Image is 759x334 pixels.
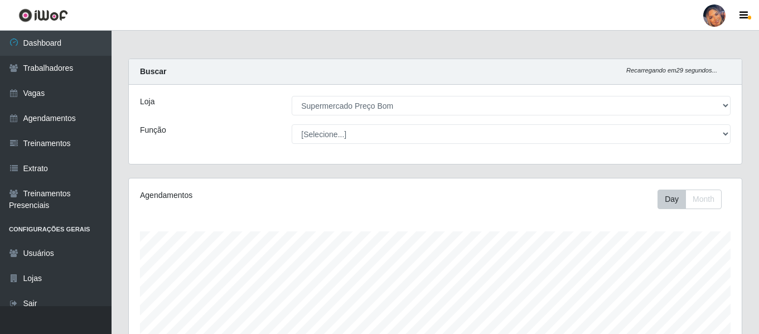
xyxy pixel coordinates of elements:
[626,67,717,74] i: Recarregando em 29 segundos...
[685,190,722,209] button: Month
[658,190,722,209] div: First group
[658,190,686,209] button: Day
[140,124,166,136] label: Função
[18,8,68,22] img: CoreUI Logo
[140,190,376,201] div: Agendamentos
[658,190,731,209] div: Toolbar with button groups
[140,67,166,76] strong: Buscar
[140,96,154,108] label: Loja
